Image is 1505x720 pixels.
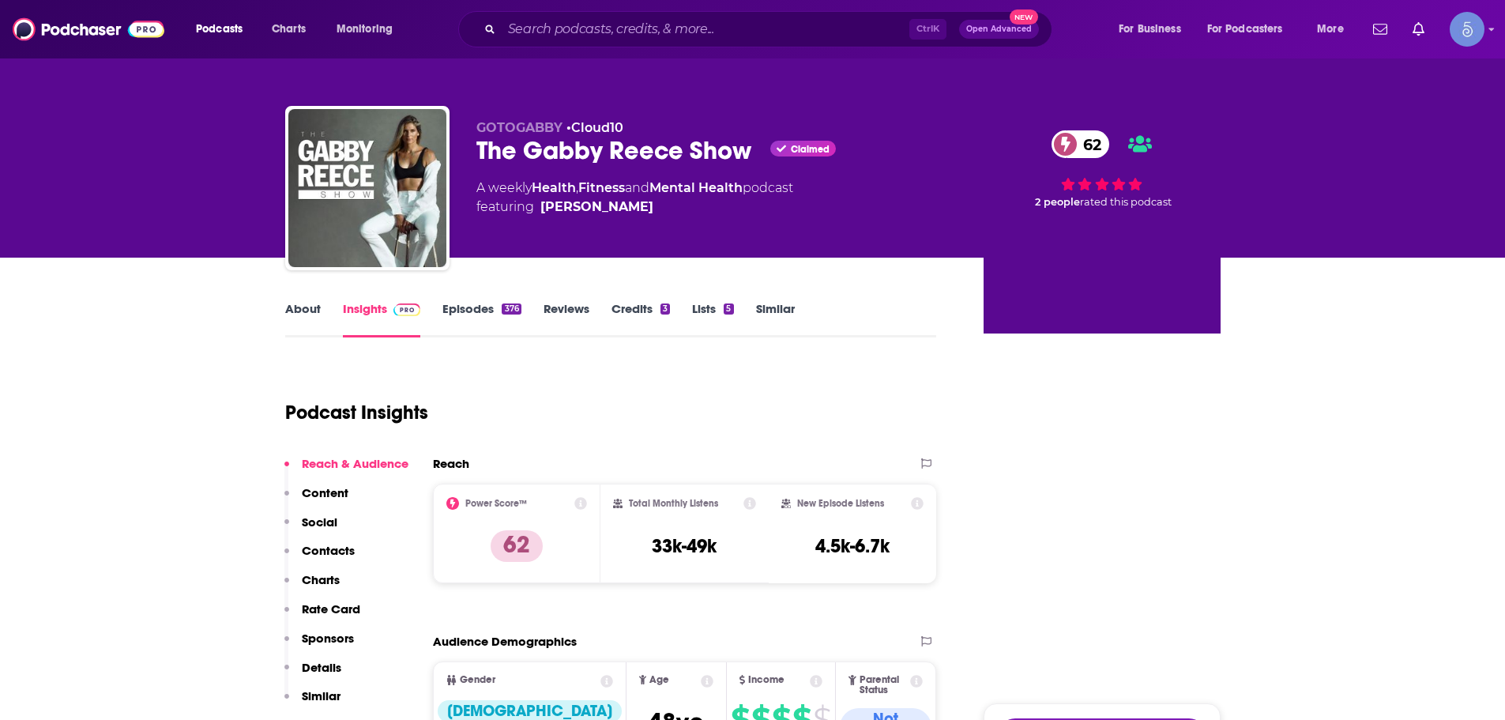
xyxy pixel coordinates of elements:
[1067,130,1109,158] span: 62
[566,120,623,135] span: •
[611,301,670,337] a: Credits3
[325,17,413,42] button: open menu
[909,19,946,40] span: Ctrl K
[791,145,830,153] span: Claimed
[473,11,1067,47] div: Search podcasts, credits, & more...
[272,18,306,40] span: Charts
[1317,18,1344,40] span: More
[302,515,337,530] p: Social
[959,20,1039,39] button: Open AdvancedNew
[285,401,428,424] h1: Podcast Insights
[502,17,909,42] input: Search podcasts, credits, & more...
[302,543,355,558] p: Contacts
[815,534,890,558] h3: 4.5k-6.7k
[284,631,354,660] button: Sponsors
[261,17,315,42] a: Charts
[476,179,793,217] div: A weekly podcast
[692,301,733,337] a: Lists5
[284,601,360,631] button: Rate Card
[660,303,670,315] div: 3
[1119,18,1181,40] span: For Business
[1052,130,1109,158] a: 62
[576,180,578,195] span: ,
[288,109,446,267] img: The Gabby Reece Show
[433,634,577,649] h2: Audience Demographics
[966,25,1032,33] span: Open Advanced
[1108,17,1201,42] button: open menu
[1080,196,1172,208] span: rated this podcast
[460,675,495,685] span: Gender
[649,180,743,195] a: Mental Health
[540,198,653,217] a: [PERSON_NAME]
[1367,16,1394,43] a: Show notifications dropdown
[465,498,527,509] h2: Power Score™
[724,303,733,315] div: 5
[284,660,341,689] button: Details
[284,485,348,515] button: Content
[1035,196,1080,208] span: 2 people
[797,498,884,509] h2: New Episode Listens
[1450,12,1484,47] button: Show profile menu
[1450,12,1484,47] span: Logged in as Spiral5-G1
[625,180,649,195] span: and
[284,456,408,485] button: Reach & Audience
[284,543,355,572] button: Contacts
[302,572,340,587] p: Charts
[1010,9,1038,25] span: New
[393,303,421,316] img: Podchaser Pro
[284,688,341,718] button: Similar
[756,301,795,337] a: Similar
[1197,17,1306,42] button: open menu
[302,688,341,703] p: Similar
[649,675,669,685] span: Age
[629,498,718,509] h2: Total Monthly Listens
[532,180,576,195] a: Health
[476,120,562,135] span: GOTOGABBY
[1207,18,1283,40] span: For Podcasters
[1450,12,1484,47] img: User Profile
[433,456,469,471] h2: Reach
[343,301,421,337] a: InsightsPodchaser Pro
[302,485,348,500] p: Content
[544,301,589,337] a: Reviews
[302,601,360,616] p: Rate Card
[337,18,393,40] span: Monitoring
[185,17,263,42] button: open menu
[13,14,164,44] img: Podchaser - Follow, Share and Rate Podcasts
[578,180,625,195] a: Fitness
[652,534,717,558] h3: 33k-49k
[476,198,793,217] span: featuring
[284,572,340,601] button: Charts
[302,456,408,471] p: Reach & Audience
[284,515,337,544] button: Social
[860,675,908,695] span: Parental Status
[302,631,354,646] p: Sponsors
[1306,17,1364,42] button: open menu
[984,120,1221,218] div: 62 2 peoplerated this podcast
[285,301,321,337] a: About
[502,303,521,315] div: 376
[748,675,784,685] span: Income
[302,660,341,675] p: Details
[571,120,623,135] a: Cloud10
[442,301,521,337] a: Episodes376
[491,530,543,562] p: 62
[1406,16,1431,43] a: Show notifications dropdown
[196,18,243,40] span: Podcasts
